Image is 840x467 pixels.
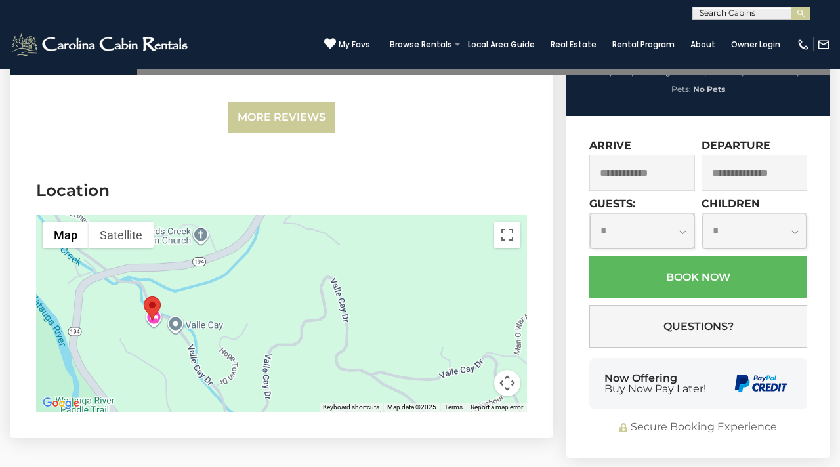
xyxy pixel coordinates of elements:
button: Questions? [589,305,807,348]
img: mail-regular-white.png [817,38,830,51]
strong: No Pets [693,84,725,94]
span: Map data ©2025 [387,403,436,411]
button: Show street map [43,222,89,248]
button: Show satellite imagery [89,222,154,248]
div: Secure Booking Experience [589,420,807,435]
a: Terms (opens in new tab) [444,403,463,411]
img: phone-regular-white.png [797,38,810,51]
span: My Favs [339,39,370,51]
img: Google [39,395,83,412]
a: Browse Rentals [383,35,459,54]
span: Buy Now Pay Later! [604,384,706,394]
label: Guests: [589,197,635,210]
div: Valley Farmhouse Retreat [144,296,161,321]
a: Real Estate [544,35,603,54]
label: Arrive [589,139,631,152]
div: Now Offering [604,373,706,394]
label: Children [702,197,760,210]
button: Map camera controls [494,370,520,396]
a: Owner Login [724,35,787,54]
a: My Favs [324,37,370,51]
a: Local Area Guide [461,35,541,54]
img: White-1-2.png [10,31,192,58]
a: Rental Program [606,35,681,54]
span: Pets: [671,84,691,94]
h3: Location [36,179,527,202]
button: Keyboard shortcuts [323,403,379,412]
a: Report a map error [471,403,523,411]
button: Book Now [589,256,807,298]
a: More Reviews [228,102,335,133]
a: Open this area in Google Maps (opens a new window) [39,395,83,412]
label: Departure [702,139,770,152]
a: About [684,35,722,54]
button: Toggle fullscreen view [494,222,520,248]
